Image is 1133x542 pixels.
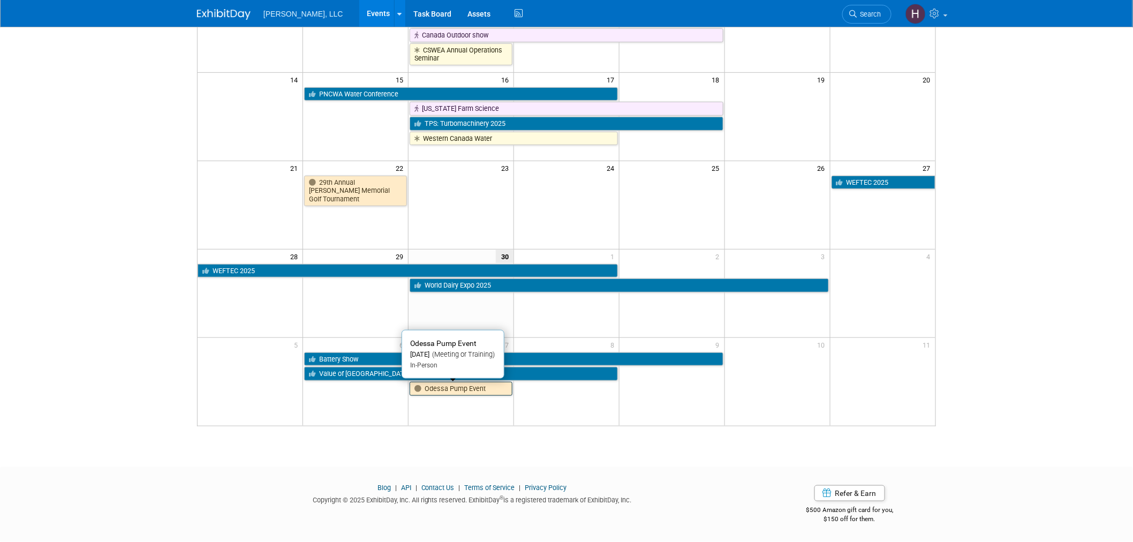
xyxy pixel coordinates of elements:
span: | [517,484,524,492]
div: Copyright © 2025 ExhibitDay, Inc. All rights reserved. ExhibitDay is a registered trademark of Ex... [197,493,747,505]
span: 9 [715,338,724,351]
a: Privacy Policy [525,484,567,492]
a: Terms of Service [465,484,515,492]
span: 25 [711,161,724,175]
span: 26 [817,161,830,175]
span: In-Person [411,362,438,369]
a: Canada Outdoor show [410,28,723,42]
span: 27 [922,161,935,175]
a: Value of [GEOGRAPHIC_DATA] [304,367,618,381]
span: Search [857,10,881,18]
span: (Meeting or Training) [430,350,495,358]
img: ExhibitDay [197,9,251,20]
a: Search [842,5,892,24]
span: 30 [496,250,513,263]
span: 14 [289,73,303,86]
a: Refer & Earn [814,485,885,501]
span: 7 [504,338,513,351]
span: 24 [606,161,619,175]
a: 29th Annual [PERSON_NAME] Memorial Golf Tournament [304,176,407,206]
div: [DATE] [411,350,495,359]
span: 29 [395,250,408,263]
a: API [401,484,411,492]
div: $500 Amazon gift card for you, [764,499,936,523]
span: 16 [500,73,513,86]
span: 8 [609,338,619,351]
a: Blog [377,484,391,492]
a: [US_STATE] Farm Science [410,102,723,116]
sup: ® [500,495,504,501]
span: Odessa Pump Event [411,339,477,348]
span: 2 [715,250,724,263]
span: 28 [289,250,303,263]
span: 15 [395,73,408,86]
a: WEFTEC 2025 [832,176,935,190]
span: 21 [289,161,303,175]
span: 4 [926,250,935,263]
span: 10 [817,338,830,351]
span: 22 [395,161,408,175]
a: Western Canada Water [410,132,618,146]
a: TPS: Turbomachinery 2025 [410,117,723,131]
span: 17 [606,73,619,86]
a: World Dairy Expo 2025 [410,278,828,292]
span: 19 [817,73,830,86]
span: | [392,484,399,492]
div: $150 off for them. [764,515,936,524]
span: [PERSON_NAME], LLC [263,10,343,18]
span: 18 [711,73,724,86]
span: 23 [500,161,513,175]
span: | [456,484,463,492]
a: PNCWA Water Conference [304,87,618,101]
span: 20 [922,73,935,86]
a: WEFTEC 2025 [198,264,618,278]
span: 5 [293,338,303,351]
span: 3 [820,250,830,263]
span: 6 [398,338,408,351]
span: | [413,484,420,492]
span: 1 [609,250,619,263]
a: Contact Us [421,484,455,492]
a: Battery Show [304,352,723,366]
img: Hannah Mulholland [905,4,926,24]
a: CSWEA Annual Operations Seminar [410,43,512,65]
a: Odessa Pump Event [410,382,512,396]
span: 11 [922,338,935,351]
